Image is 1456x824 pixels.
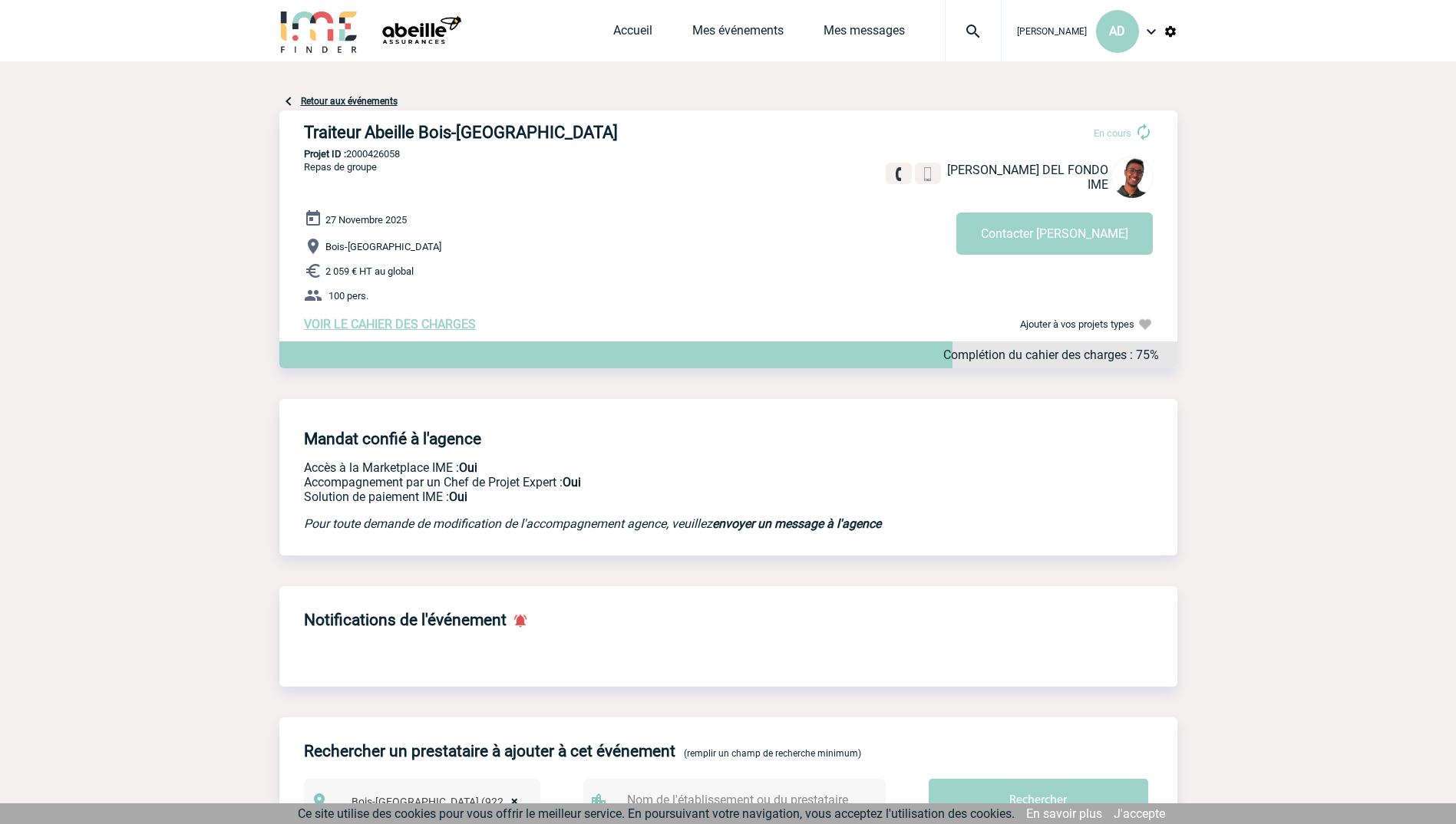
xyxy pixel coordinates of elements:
[304,460,941,475] p: Accès à la Marketplace IME :
[298,806,1015,821] span: Ce site utilise des cookies pour vous offrir le meilleur service. En poursuivant votre navigation...
[304,611,507,629] h4: Notifications de l'événement
[824,23,905,44] a: Mes messages
[325,241,441,252] span: Bois-[GEOGRAPHIC_DATA]
[892,167,906,181] img: fixe.png
[1026,806,1102,821] a: En savoir plus
[304,742,675,760] h4: Rechercher un prestataire à ajouter à cet événement
[304,430,481,448] h4: Mandat confié à l'agence
[345,791,533,812] span: Bois-Colombes (92270)
[304,489,941,504] p: Conformité aux process achat client, Prise en charge de la facturation, Mutualisation de plusieur...
[613,23,652,44] a: Accueil
[301,96,398,107] a: Retour aux événements
[692,23,784,44] a: Mes événements
[1020,318,1134,330] span: Ajouter à vos projets types
[459,460,477,475] b: Oui
[1109,24,1125,38] span: AD
[623,789,861,811] input: Nom de l'établissement ou du prestataire
[712,516,881,531] a: envoyer un message à l'agence
[279,148,1177,160] p: 2000426058
[304,148,346,160] b: Projet ID :
[304,516,881,531] em: Pour toute demande de modification de l'accompagnement agence, veuillez
[1017,26,1087,37] span: [PERSON_NAME]
[1111,157,1153,198] img: 124970-0.jpg
[511,791,518,812] span: ×
[304,161,377,173] span: Repas de groupe
[329,290,368,302] span: 100 pers.
[325,265,414,277] span: 2 059 € HT au global
[1114,806,1165,821] a: J'accepte
[304,123,764,142] h3: Traiteur Abeille Bois-[GEOGRAPHIC_DATA]
[1094,127,1131,139] span: En cours
[304,475,941,489] p: Prestation payante
[1137,317,1153,332] img: Ajouter à vos projets types
[956,213,1153,255] button: Contacter [PERSON_NAME]
[929,779,1148,822] input: Rechercher
[449,489,467,504] b: Oui
[279,9,359,53] img: IME-Finder
[563,475,581,489] b: Oui
[921,167,935,181] img: portable.png
[325,214,407,226] span: 27 Novembre 2025
[947,163,1108,177] span: [PERSON_NAME] DEL FONDO
[684,748,861,759] span: (remplir un champ de recherche minimum)
[1088,177,1108,192] span: IME
[304,317,476,331] a: VOIR LE CAHIER DES CHARGES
